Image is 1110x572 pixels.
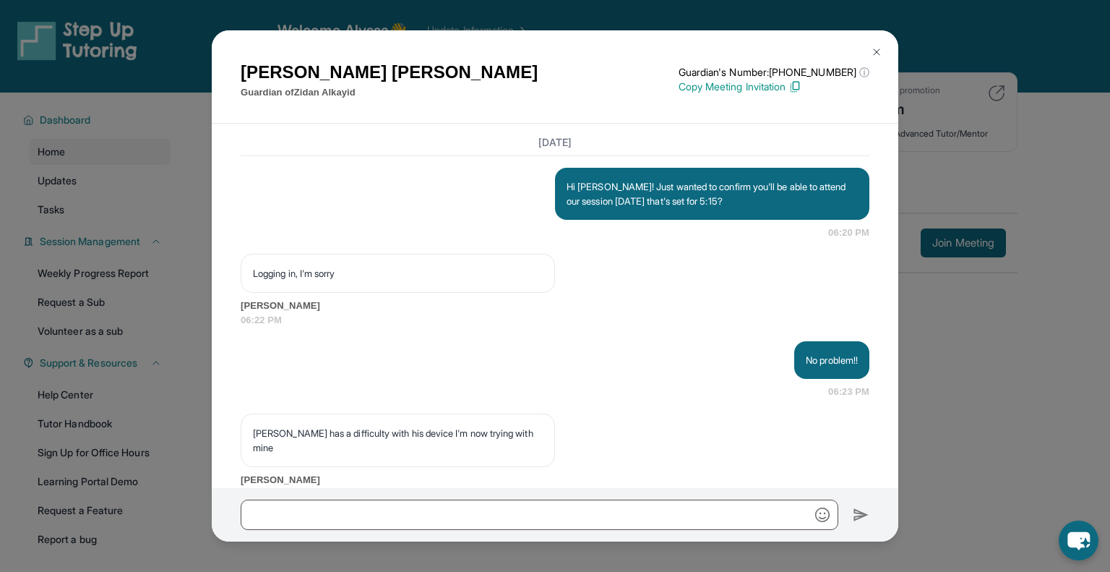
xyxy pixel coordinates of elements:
[1059,521,1098,560] button: chat-button
[871,46,882,58] img: Close Icon
[828,385,869,399] span: 06:23 PM
[253,426,543,455] p: [PERSON_NAME] has a difficulty with his device I'm now trying with mine
[241,487,869,501] span: 06:23 PM
[679,65,869,80] p: Guardian's Number: [PHONE_NUMBER]
[241,59,538,85] h1: [PERSON_NAME] [PERSON_NAME]
[679,80,869,94] p: Copy Meeting Invitation
[567,179,858,208] p: Hi [PERSON_NAME]! Just wanted to confirm you'll be able to attend our session [DATE] that's set f...
[241,473,869,487] span: [PERSON_NAME]
[828,226,869,240] span: 06:20 PM
[853,506,869,524] img: Send icon
[788,80,801,93] img: Copy Icon
[241,135,869,150] h3: [DATE]
[241,313,869,328] span: 06:22 PM
[806,353,858,367] p: No problem!!
[859,65,869,80] span: ⓘ
[253,266,543,281] p: Logging in, I'm sorry
[241,299,869,313] span: [PERSON_NAME]
[815,508,830,522] img: Emoji
[241,85,538,100] p: Guardian of Zidan Alkayid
